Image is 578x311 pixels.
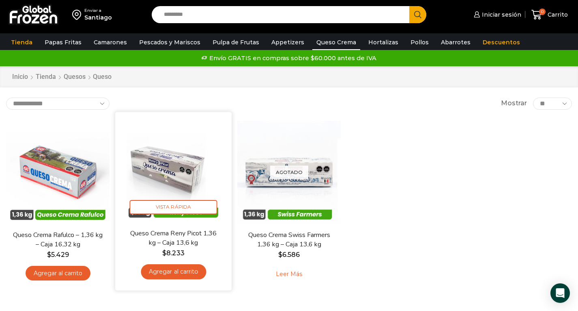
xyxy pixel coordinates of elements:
[41,35,86,50] a: Papas Fritas
[529,5,570,24] a: 0 Carrito
[84,13,112,22] div: Santiago
[243,231,336,249] a: Queso Crema Swiss Farmers 1,36 kg – Caja 13,6 kg
[72,8,84,22] img: address-field-icon.svg
[406,35,433,50] a: Pollos
[47,251,51,259] span: $
[11,231,105,249] a: Queso Crema Rafulco – 1,36 kg – Caja 16,32 kg
[409,6,426,23] button: Search button
[12,72,28,82] a: Inicio
[550,283,570,303] div: Open Intercom Messenger
[162,249,184,257] bdi: 8.233
[278,251,282,259] span: $
[47,251,69,259] bdi: 5.429
[63,72,86,82] a: Quesos
[501,99,527,108] span: Mostrar
[35,72,56,82] a: Tienda
[141,264,206,279] a: Agregar al carrito: “Queso Crema Reny Picot 1,36 kg - Caja 13,6 kg”
[127,228,220,248] a: Queso Crema Reny Picot 1,36 kg – Caja 13,6 kg
[546,11,568,19] span: Carrito
[480,11,521,19] span: Iniciar sesión
[208,35,263,50] a: Pulpa de Frutas
[7,35,37,50] a: Tienda
[135,35,204,50] a: Pescados y Mariscos
[479,35,524,50] a: Descuentos
[26,266,90,281] a: Agregar al carrito: “Queso Crema Rafulco - 1,36 kg - Caja 16,32 kg”
[93,73,112,80] h1: Queso
[84,8,112,13] div: Enviar a
[162,249,166,257] span: $
[539,9,546,15] span: 0
[130,200,217,214] span: Vista Rápida
[278,251,300,259] bdi: 6.586
[312,35,360,50] a: Queso Crema
[270,166,308,179] p: Agotado
[12,72,112,82] nav: Breadcrumb
[437,35,475,50] a: Abarrotes
[263,266,315,283] a: Leé más sobre “Queso Crema Swiss Farmers 1,36 kg - Caja 13,6 kg”
[6,98,110,110] select: Pedido de la tienda
[267,35,308,50] a: Appetizers
[364,35,402,50] a: Hortalizas
[90,35,131,50] a: Camarones
[472,7,521,23] a: Iniciar sesión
